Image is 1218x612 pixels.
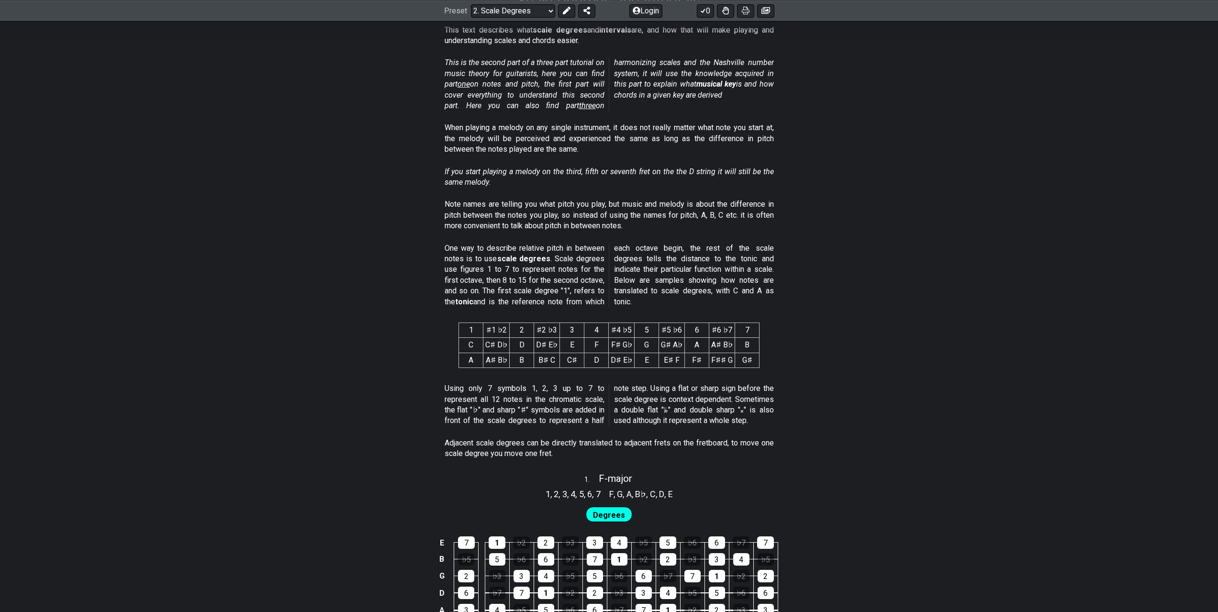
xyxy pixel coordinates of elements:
[436,551,447,567] td: B
[623,488,626,501] span: ,
[445,199,774,231] p: Note names are telling you what pitch you play, but music and melody is about the difference in p...
[458,570,474,582] div: 2
[510,323,534,338] th: 2
[599,25,631,34] strong: intervals
[717,4,734,17] button: Toggle Dexterity for all fretkits
[685,338,709,353] td: A
[459,338,483,353] td: C
[587,553,603,566] div: 7
[459,353,483,367] td: A
[562,570,579,582] div: ♭5
[611,536,627,549] div: 4
[436,567,447,584] td: G
[650,488,656,501] span: C
[510,353,534,367] td: B
[538,570,554,582] div: 4
[660,570,676,582] div: ♭7
[587,587,603,599] div: 2
[458,553,474,566] div: ♭5
[614,488,617,501] span: ,
[636,570,652,582] div: 6
[554,488,559,501] span: 2
[659,353,685,367] td: E♯ F
[684,570,701,582] div: 7
[436,584,447,601] td: D
[684,536,701,549] div: ♭6
[605,485,677,501] section: Scale pitch classes
[709,353,735,367] td: F♯♯ G
[579,488,584,501] span: 5
[659,536,676,549] div: 5
[709,323,735,338] th: ♯6 ♭7
[684,553,701,566] div: ♭3
[560,353,584,367] td: C♯
[483,323,510,338] th: ♯1 ♭2
[538,553,554,566] div: 6
[584,323,609,338] th: 4
[611,570,627,582] div: ♭6
[757,4,774,17] button: Create image
[709,587,725,599] div: 5
[558,4,575,17] button: Edit Preset
[735,353,760,367] td: G♯
[510,338,534,353] td: D
[758,570,774,582] div: 2
[538,587,554,599] div: 1
[514,587,530,599] div: 7
[659,323,685,338] th: ♯5 ♭6
[758,587,774,599] div: 6
[584,338,609,353] td: F
[562,587,579,599] div: ♭2
[635,488,646,501] span: B♭
[733,570,749,582] div: ♭2
[584,488,588,501] span: ,
[611,553,627,566] div: 1
[733,553,749,566] div: 4
[660,553,676,566] div: 2
[445,438,774,459] p: Adjacent scale degrees can be directly translated to adjacent frets on the fretboard, to move one...
[593,508,625,522] span: First enable full edit mode to edit
[735,323,760,338] th: 7
[656,488,659,501] span: ,
[534,353,560,367] td: B♯ C
[586,536,603,549] div: 3
[537,536,554,549] div: 2
[708,536,725,549] div: 6
[684,587,701,599] div: ♭5
[489,536,505,549] div: 1
[534,323,560,338] th: ♯2 ♭3
[575,488,579,501] span: ,
[737,4,754,17] button: Print
[514,553,530,566] div: ♭6
[609,323,635,338] th: ♯4 ♭5
[483,338,510,353] td: C♯ D♭
[757,536,774,549] div: 7
[660,587,676,599] div: 4
[636,553,652,566] div: ♭2
[596,488,601,501] span: 7
[617,488,623,501] span: G
[514,570,530,582] div: 3
[444,6,467,15] span: Preset
[489,553,505,566] div: 5
[629,4,662,17] button: Login
[668,488,673,501] span: E
[489,570,505,582] div: ♭3
[546,488,550,501] span: 1
[646,488,650,501] span: ,
[445,383,774,426] p: Using only 7 symbols 1, 2, 3 up to 7 to represent all 12 notes in the chromatic scale, the flat "...
[609,338,635,353] td: F♯ G♭
[533,25,587,34] strong: scale degrees
[584,353,609,367] td: D
[733,587,749,599] div: ♭6
[635,353,659,367] td: E
[592,488,596,501] span: ,
[709,338,735,353] td: A♯ B♭
[733,536,749,549] div: ♭7
[483,353,510,367] td: A♯ B♭
[550,488,554,501] span: ,
[709,553,725,566] div: 3
[599,473,632,484] span: F - major
[659,338,685,353] td: G♯ A♭
[455,297,473,306] strong: tonic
